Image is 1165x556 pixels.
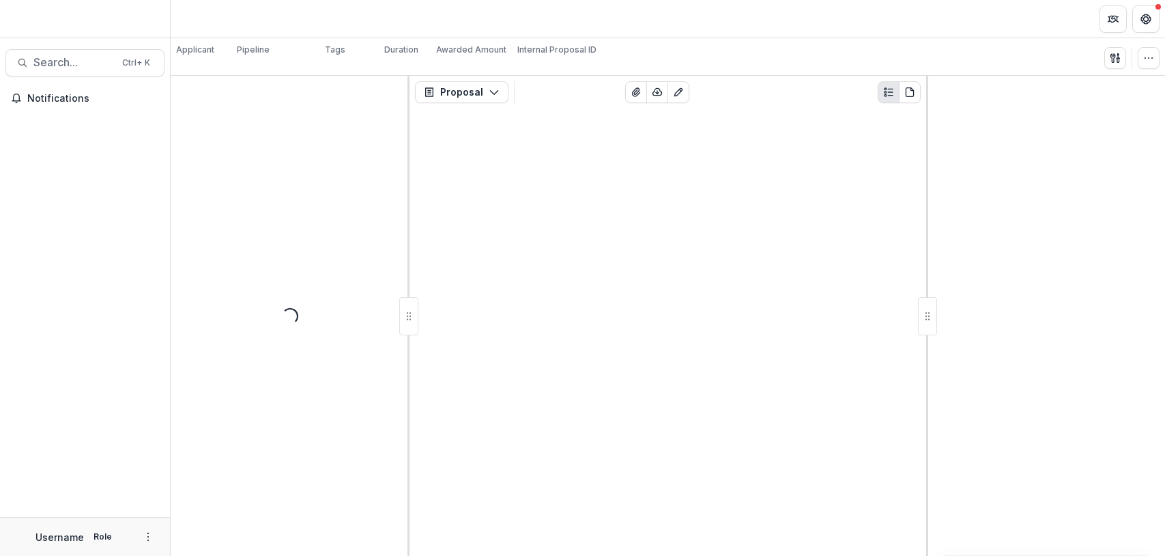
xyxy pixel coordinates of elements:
span: Notifications [27,93,159,105]
p: Username [35,530,84,544]
button: Edit as form [667,81,689,103]
span: Search... [33,56,114,69]
p: Duration [384,44,418,56]
button: More [140,529,156,545]
p: Role [89,531,116,543]
p: Awarded Amount [436,44,506,56]
p: Applicant [176,44,214,56]
button: View Attached Files [625,81,647,103]
button: Partners [1099,5,1127,33]
button: Plaintext view [878,81,900,103]
button: Search... [5,49,164,77]
p: Pipeline [237,44,270,56]
p: Tags [325,44,345,56]
button: Notifications [5,87,164,109]
button: PDF view [899,81,921,103]
p: Internal Proposal ID [517,44,596,56]
button: Proposal [415,81,508,103]
button: Get Help [1132,5,1160,33]
div: Ctrl + K [119,55,153,70]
